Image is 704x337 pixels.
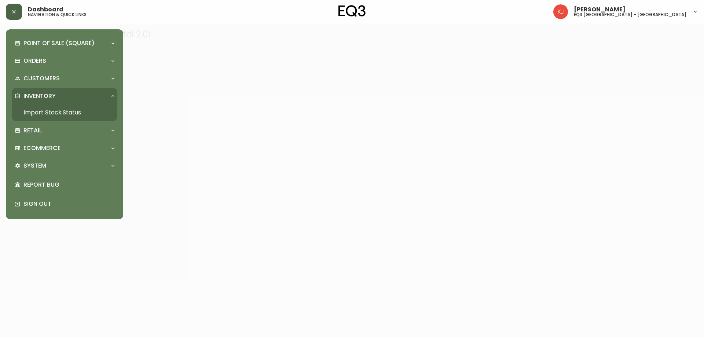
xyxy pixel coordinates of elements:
h5: eq3 [GEOGRAPHIC_DATA] - [GEOGRAPHIC_DATA] [574,12,686,17]
div: Report Bug [12,175,117,194]
span: [PERSON_NAME] [574,7,626,12]
div: Ecommerce [12,140,117,156]
p: Orders [23,57,46,65]
div: System [12,158,117,174]
p: Report Bug [23,181,114,189]
span: Dashboard [28,7,63,12]
div: Customers [12,70,117,87]
div: Sign Out [12,194,117,213]
p: System [23,162,46,170]
p: Inventory [23,92,56,100]
img: 24a625d34e264d2520941288c4a55f8e [553,4,568,19]
h5: navigation & quick links [28,12,87,17]
div: Inventory [12,88,117,104]
div: Orders [12,53,117,69]
a: Import Stock Status [12,104,117,121]
p: Point of Sale (Square) [23,39,95,47]
div: Retail [12,122,117,139]
p: Customers [23,74,60,83]
p: Ecommerce [23,144,60,152]
div: Point of Sale (Square) [12,35,117,51]
img: logo [338,5,366,17]
p: Sign Out [23,200,114,208]
p: Retail [23,127,42,135]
